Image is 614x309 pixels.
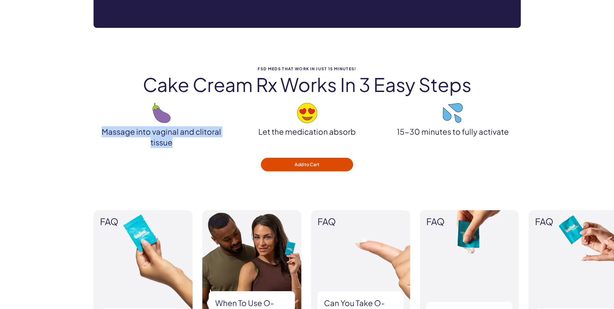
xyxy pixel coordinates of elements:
[318,217,404,227] span: FAQ
[94,126,229,148] p: Massage into vaginal and clitoral tissue
[94,67,521,71] span: FSD Meds that work in just 15 minutes!
[426,217,512,227] span: FAQ
[152,103,171,123] img: eggplant emoji
[385,126,521,137] p: 15-30 minutes to fully activate
[239,126,375,137] p: Let the medication absorb
[100,217,186,227] span: FAQ
[442,103,463,123] img: droplets emoji
[297,103,317,123] img: heart-eyes emoji
[209,217,295,227] span: FAQ
[261,158,353,171] button: Add to Cart
[94,74,521,95] h2: Cake Cream Rx works in 3 easy steps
